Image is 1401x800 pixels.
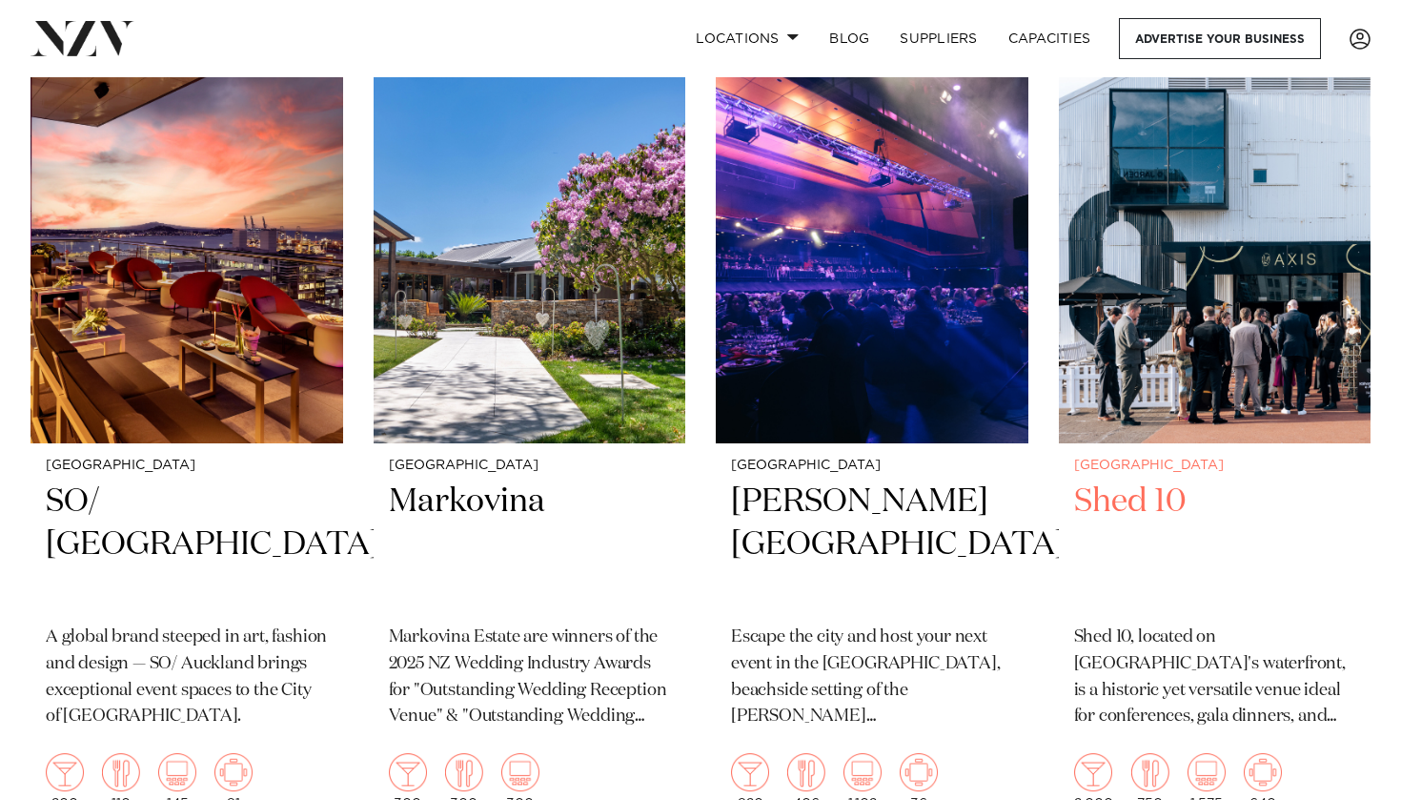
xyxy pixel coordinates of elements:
img: meeting.png [1244,753,1282,791]
a: Advertise your business [1119,18,1321,59]
a: Capacities [993,18,1107,59]
img: dining.png [445,753,483,791]
h2: Shed 10 [1074,481,1356,609]
h2: SO/ [GEOGRAPHIC_DATA] [46,481,328,609]
img: nzv-logo.png [30,21,134,55]
img: dining.png [787,753,825,791]
h2: Markovina [389,481,671,609]
h2: [PERSON_NAME][GEOGRAPHIC_DATA] [731,481,1013,609]
img: theatre.png [1188,753,1226,791]
p: A global brand steeped in art, fashion and design — SO/ Auckland brings exceptional event spaces ... [46,625,328,731]
small: [GEOGRAPHIC_DATA] [389,459,671,473]
a: Locations [680,18,814,59]
p: Markovina Estate are winners of the 2025 NZ Wedding Industry Awards for "Outstanding Wedding Rece... [389,625,671,731]
img: cocktail.png [1074,753,1112,791]
p: Escape the city and host your next event in the [GEOGRAPHIC_DATA], beachside setting of the [PERS... [731,625,1013,731]
small: [GEOGRAPHIC_DATA] [1074,459,1356,473]
a: SUPPLIERS [884,18,992,59]
img: cocktail.png [731,753,769,791]
img: theatre.png [501,753,539,791]
a: BLOG [814,18,884,59]
img: dining.png [1131,753,1169,791]
img: cocktail.png [46,753,84,791]
small: [GEOGRAPHIC_DATA] [46,459,328,473]
small: [GEOGRAPHIC_DATA] [731,459,1013,473]
img: theatre.png [843,753,882,791]
img: dining.png [102,753,140,791]
img: cocktail.png [389,753,427,791]
img: theatre.png [158,753,196,791]
img: meeting.png [214,753,253,791]
p: Shed 10, located on [GEOGRAPHIC_DATA]'s waterfront, is a historic yet versatile venue ideal for c... [1074,625,1356,731]
img: meeting.png [900,753,938,791]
